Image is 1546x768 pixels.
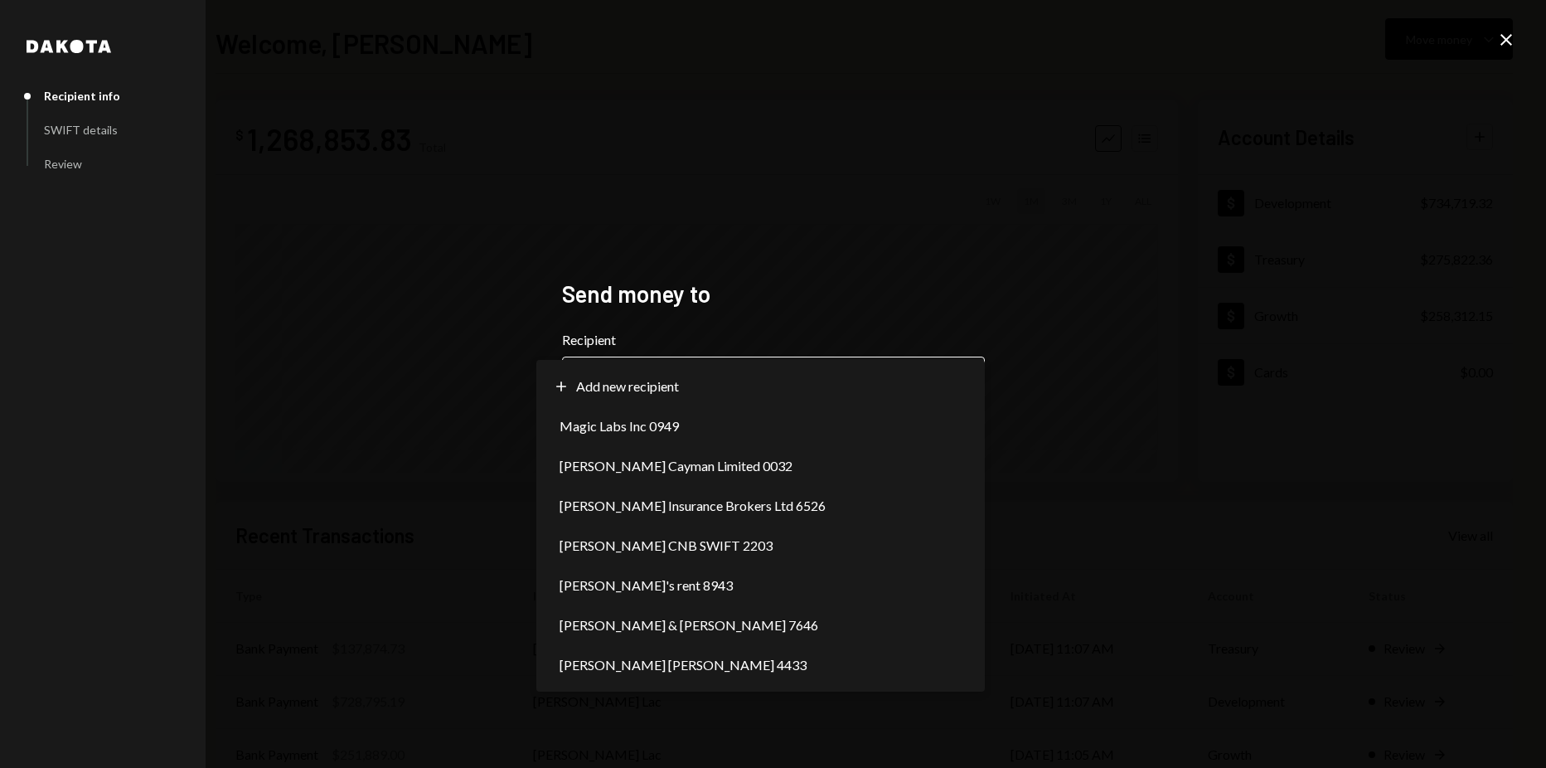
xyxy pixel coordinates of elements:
[560,615,818,635] span: [PERSON_NAME] & [PERSON_NAME] 7646
[562,330,985,350] label: Recipient
[576,377,679,396] span: Add new recipient
[562,278,985,310] h2: Send money to
[44,89,120,103] div: Recipient info
[560,655,807,675] span: [PERSON_NAME] [PERSON_NAME] 4433
[562,357,985,403] button: Recipient
[44,123,118,137] div: SWIFT details
[560,536,773,556] span: [PERSON_NAME] CNB SWIFT 2203
[560,416,679,436] span: Magic Labs Inc 0949
[560,496,826,516] span: [PERSON_NAME] Insurance Brokers Ltd 6526
[560,576,733,595] span: [PERSON_NAME]'s rent 8943
[560,456,792,476] span: [PERSON_NAME] Cayman Limited 0032
[44,157,82,171] div: Review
